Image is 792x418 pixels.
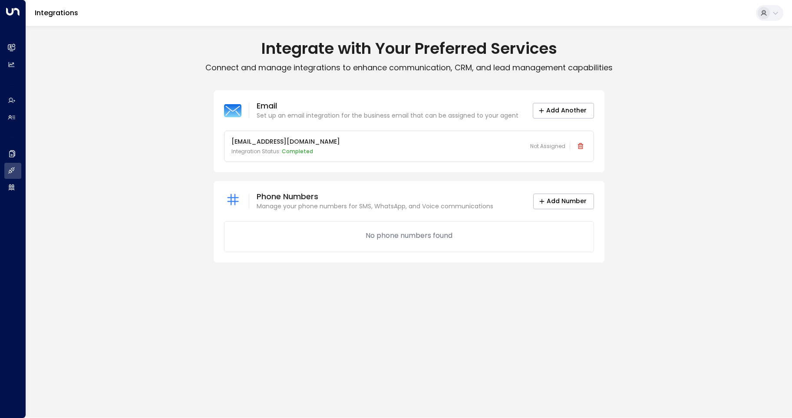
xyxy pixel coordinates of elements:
button: Add Another [533,103,594,118]
p: Manage your phone numbers for SMS, WhatsApp, and Voice communications [257,202,493,211]
span: Completed [282,148,313,155]
p: No phone numbers found [366,230,452,241]
p: Email [257,101,518,111]
p: Set up an email integration for the business email that can be assigned to your agent [257,111,518,120]
h1: Integrate with Your Preferred Services [26,39,792,58]
span: Not Assigned [530,142,565,150]
a: Integrations [35,8,78,18]
p: Phone Numbers [257,191,493,202]
button: Add Number [533,194,594,209]
p: [EMAIL_ADDRESS][DOMAIN_NAME] [231,137,340,146]
p: Connect and manage integrations to enhance communication, CRM, and lead management capabilities [26,63,792,73]
p: Integration Status: [231,148,340,155]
